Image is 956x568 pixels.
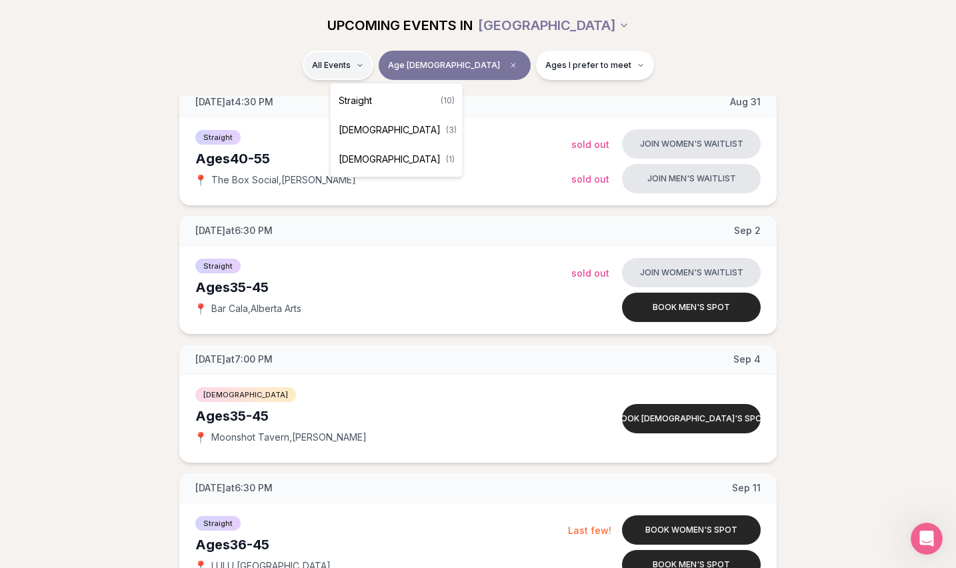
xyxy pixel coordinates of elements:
[339,153,441,166] span: [DEMOGRAPHIC_DATA]
[441,95,455,106] span: ( 10 )
[446,154,455,165] span: ( 1 )
[339,123,441,137] span: [DEMOGRAPHIC_DATA]
[339,94,372,107] span: Straight
[911,523,943,555] iframe: Intercom live chat
[446,125,457,135] span: ( 3 )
